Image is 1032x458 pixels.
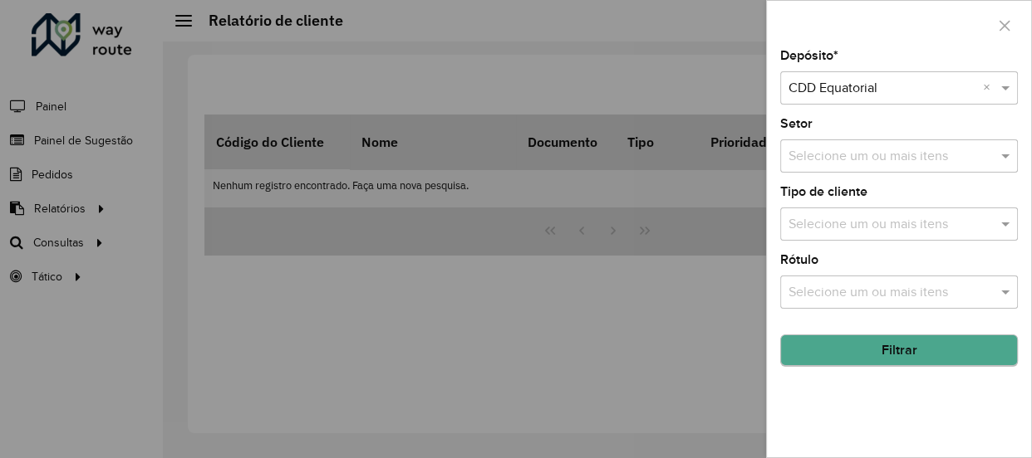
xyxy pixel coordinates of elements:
label: Depósito [780,46,838,66]
label: Setor [780,114,813,134]
span: Clear all [983,78,997,98]
label: Tipo de cliente [780,182,867,202]
button: Filtrar [780,334,1018,366]
label: Rótulo [780,250,818,270]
